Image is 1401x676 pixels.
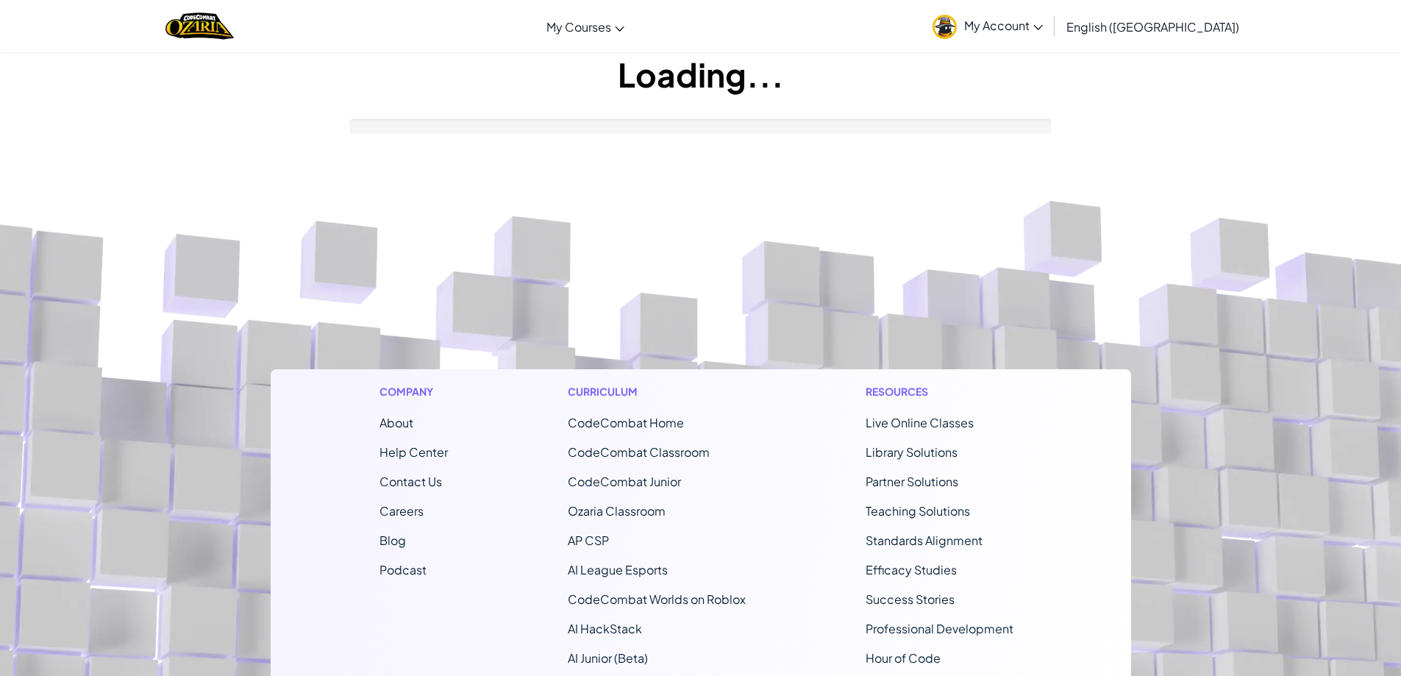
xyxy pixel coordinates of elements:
[379,474,442,489] span: Contact Us
[1059,7,1247,46] a: English ([GEOGRAPHIC_DATA])
[866,474,958,489] a: Partner Solutions
[866,591,955,607] a: Success Stories
[568,474,681,489] a: CodeCombat Junior
[165,11,234,41] a: Ozaria by CodeCombat logo
[379,384,448,399] h1: Company
[866,650,941,666] a: Hour of Code
[1066,19,1239,35] span: English ([GEOGRAPHIC_DATA])
[379,444,448,460] a: Help Center
[933,15,957,39] img: avatar
[866,415,974,430] a: Live Online Classes
[568,503,666,519] a: Ozaria Classroom
[866,533,983,548] a: Standards Alignment
[568,415,684,430] span: CodeCombat Home
[866,444,958,460] a: Library Solutions
[379,533,406,548] a: Blog
[568,444,710,460] a: CodeCombat Classroom
[925,3,1050,49] a: My Account
[539,7,632,46] a: My Courses
[568,384,746,399] h1: Curriculum
[568,591,746,607] a: CodeCombat Worlds on Roblox
[568,562,668,577] a: AI League Esports
[568,533,609,548] a: AP CSP
[568,650,648,666] a: AI Junior (Beta)
[866,384,1022,399] h1: Resources
[379,503,424,519] a: Careers
[866,562,957,577] a: Efficacy Studies
[866,503,970,519] a: Teaching Solutions
[379,562,427,577] a: Podcast
[568,621,642,636] a: AI HackStack
[379,415,413,430] a: About
[165,11,234,41] img: Home
[964,18,1043,33] span: My Account
[866,621,1013,636] a: Professional Development
[546,19,611,35] span: My Courses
